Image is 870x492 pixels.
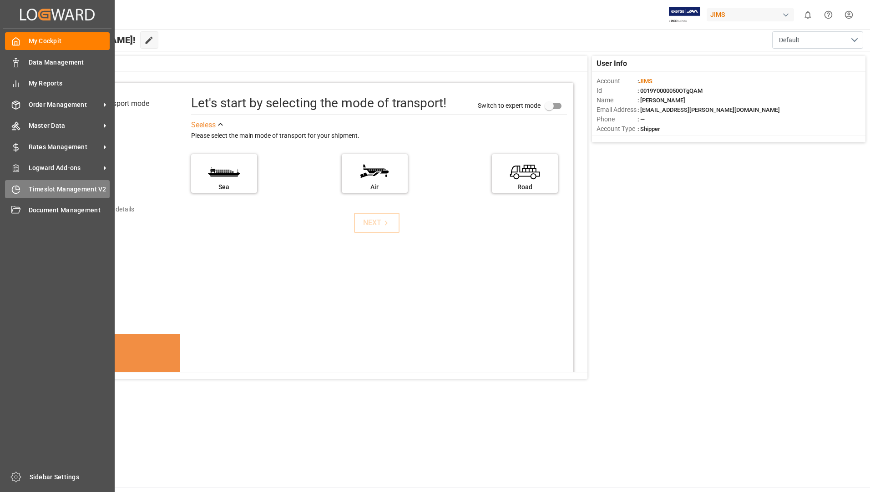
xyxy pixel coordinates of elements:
a: Document Management [5,201,110,219]
span: : [PERSON_NAME] [637,97,685,104]
a: My Reports [5,75,110,92]
button: NEXT [354,213,400,233]
div: Add shipping details [77,205,134,214]
a: Timeslot Management V2 [5,180,110,198]
span: Document Management [29,206,110,215]
span: : — [637,116,645,123]
span: Id [597,86,637,95]
span: My Reports [29,79,110,88]
span: Phone [597,115,637,124]
span: Timeslot Management V2 [29,185,110,194]
span: Order Management [29,100,101,110]
span: : Shipper [637,126,660,132]
span: Default [779,35,799,45]
a: My Cockpit [5,32,110,50]
span: Master Data [29,121,101,131]
div: NEXT [363,217,391,228]
span: My Cockpit [29,36,110,46]
button: open menu [772,31,863,49]
span: Sidebar Settings [30,472,111,482]
div: JIMS [707,8,794,21]
span: User Info [597,58,627,69]
div: Air [346,182,403,192]
div: Please select the main mode of transport for your shipment. [191,131,567,141]
span: Rates Management [29,142,101,152]
div: See less [191,120,216,131]
div: Sea [196,182,253,192]
a: Data Management [5,53,110,71]
span: Hello [PERSON_NAME]! [38,31,136,49]
span: Name [597,95,637,105]
span: Email Address [597,105,637,115]
span: : [EMAIL_ADDRESS][PERSON_NAME][DOMAIN_NAME] [637,106,780,113]
button: JIMS [707,6,798,23]
div: Let's start by selecting the mode of transport! [191,94,446,113]
span: Logward Add-ons [29,163,101,173]
span: Data Management [29,58,110,67]
span: : [637,78,652,85]
span: Switch to expert mode [478,101,541,109]
button: Help Center [818,5,839,25]
span: JIMS [639,78,652,85]
img: Exertis%20JAM%20-%20Email%20Logo.jpg_1722504956.jpg [669,7,700,23]
div: Road [496,182,553,192]
span: Account [597,76,637,86]
button: show 0 new notifications [798,5,818,25]
span: Account Type [597,124,637,134]
span: : 0019Y0000050OTgQAM [637,87,703,94]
